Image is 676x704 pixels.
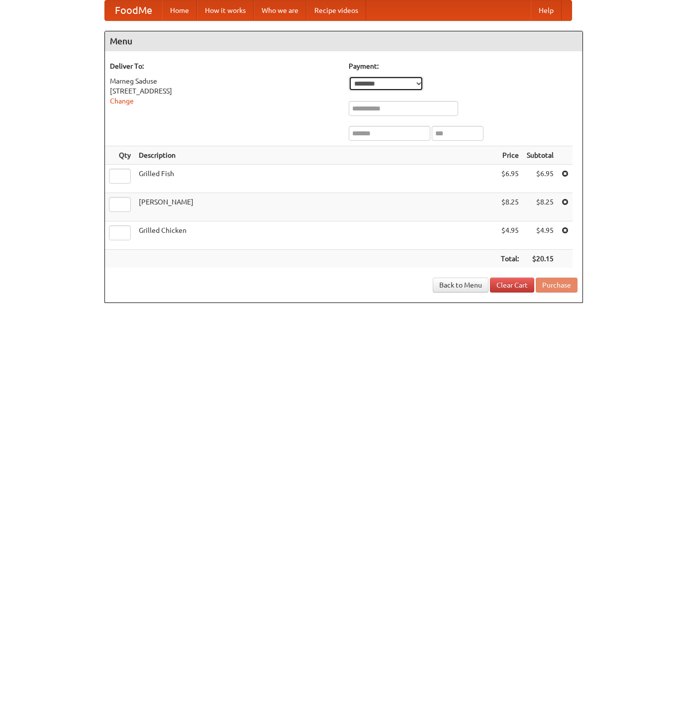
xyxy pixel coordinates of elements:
th: Subtotal [523,146,558,165]
td: $8.25 [523,193,558,221]
th: $20.15 [523,250,558,268]
a: Back to Menu [433,278,488,293]
a: Change [110,97,134,105]
th: Price [497,146,523,165]
td: $4.95 [497,221,523,250]
td: [PERSON_NAME] [135,193,497,221]
h5: Payment: [349,61,578,71]
div: Marneg Saduse [110,76,339,86]
td: Grilled Chicken [135,221,497,250]
td: $6.95 [523,165,558,193]
a: Who we are [254,0,306,20]
a: Help [531,0,562,20]
td: $8.25 [497,193,523,221]
a: How it works [197,0,254,20]
a: FoodMe [105,0,162,20]
a: Clear Cart [490,278,534,293]
th: Description [135,146,497,165]
button: Purchase [536,278,578,293]
td: Grilled Fish [135,165,497,193]
h5: Deliver To: [110,61,339,71]
th: Total: [497,250,523,268]
td: $4.95 [523,221,558,250]
a: Recipe videos [306,0,366,20]
h4: Menu [105,31,582,51]
th: Qty [105,146,135,165]
td: $6.95 [497,165,523,193]
a: Home [162,0,197,20]
div: [STREET_ADDRESS] [110,86,339,96]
